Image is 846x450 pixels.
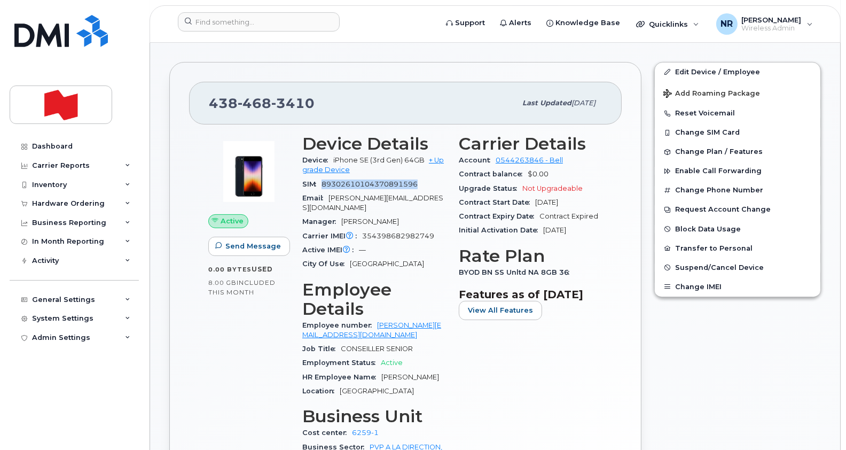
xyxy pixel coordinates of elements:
span: View All Features [468,305,533,315]
span: Enable Call Forwarding [675,167,762,175]
span: Alerts [509,18,531,28]
span: Upgrade Status [459,184,522,192]
span: used [252,265,273,273]
h3: Employee Details [302,280,446,319]
span: BYOD BN SS Unltd NA 8GB 36 [459,268,575,276]
span: included this month [208,278,276,296]
span: iPhone SE (3rd Gen) 64GB [333,156,425,164]
button: Enable Call Forwarding [655,161,820,181]
div: Quicklinks [629,13,707,35]
button: View All Features [459,301,542,320]
span: Active [221,216,244,226]
h3: Business Unit [302,407,446,426]
span: Manager [302,218,341,226]
span: 468 [238,95,271,111]
span: Knowledge Base [555,18,620,28]
a: 6259-1 [352,429,379,437]
span: Not Upgradeable [522,184,583,192]
span: [GEOGRAPHIC_DATA] [350,260,424,268]
span: Employee number [302,321,377,329]
a: [PERSON_NAME][EMAIL_ADDRESS][DOMAIN_NAME] [302,321,441,339]
a: Alerts [492,12,539,34]
span: Email [302,194,328,202]
span: Last updated [522,99,571,107]
span: Employment Status [302,359,381,367]
span: CONSEILLER SENIOR [341,345,413,353]
span: [PERSON_NAME][EMAIL_ADDRESS][DOMAIN_NAME] [302,194,443,212]
span: Contract Start Date [459,198,535,206]
span: Contract balance [459,170,528,178]
span: 8.00 GB [208,279,237,286]
span: 438 [209,95,315,111]
span: 3410 [271,95,315,111]
span: — [359,246,366,254]
button: Suspend/Cancel Device [655,258,820,277]
span: Support [455,18,485,28]
span: Active IMEI [302,246,359,254]
span: 354398682982749 [362,232,434,240]
span: Location [302,387,340,395]
span: 89302610104370891596 [322,180,418,188]
span: HR Employee Name [302,373,381,381]
span: $0.00 [528,170,549,178]
span: Account [459,156,496,164]
span: Contract Expiry Date [459,212,539,220]
button: Change SIM Card [655,123,820,142]
span: [DATE] [543,226,566,234]
button: Change Phone Number [655,181,820,200]
a: 0544263846 - Bell [496,156,563,164]
span: Add Roaming Package [663,89,760,99]
span: Quicklinks [649,20,688,28]
span: Contract Expired [539,212,598,220]
button: Request Account Change [655,200,820,219]
h3: Carrier Details [459,134,602,153]
a: Knowledge Base [539,12,628,34]
button: Reset Voicemail [655,104,820,123]
span: Change Plan / Features [675,148,763,156]
span: Active [381,359,403,367]
div: Nancy Robitaille [709,13,820,35]
img: image20231002-3703462-1angbar.jpeg [217,139,281,204]
span: Device [302,156,333,164]
span: Suspend/Cancel Device [675,263,764,271]
a: Edit Device / Employee [655,63,820,82]
span: Carrier IMEI [302,232,362,240]
input: Find something... [178,12,340,32]
span: Initial Activation Date [459,226,543,234]
button: Change IMEI [655,277,820,297]
h3: Device Details [302,134,446,153]
span: [PERSON_NAME] [742,15,802,24]
button: Send Message [208,237,290,256]
span: [GEOGRAPHIC_DATA] [340,387,414,395]
h3: Rate Plan [459,246,602,266]
span: NR [720,18,733,30]
h3: Features as of [DATE] [459,288,602,301]
button: Add Roaming Package [655,82,820,104]
span: [PERSON_NAME] [381,373,439,381]
span: [DATE] [535,198,558,206]
span: 0.00 Bytes [208,266,252,273]
span: SIM [302,180,322,188]
button: Transfer to Personal [655,239,820,258]
button: Block Data Usage [655,220,820,239]
span: Cost center [302,429,352,437]
span: Send Message [225,241,281,251]
span: [PERSON_NAME] [341,218,399,226]
span: Wireless Admin [742,24,802,33]
span: [DATE] [571,99,596,107]
a: Support [438,12,492,34]
button: Change Plan / Features [655,142,820,161]
span: Job Title [302,345,341,353]
span: City Of Use [302,260,350,268]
